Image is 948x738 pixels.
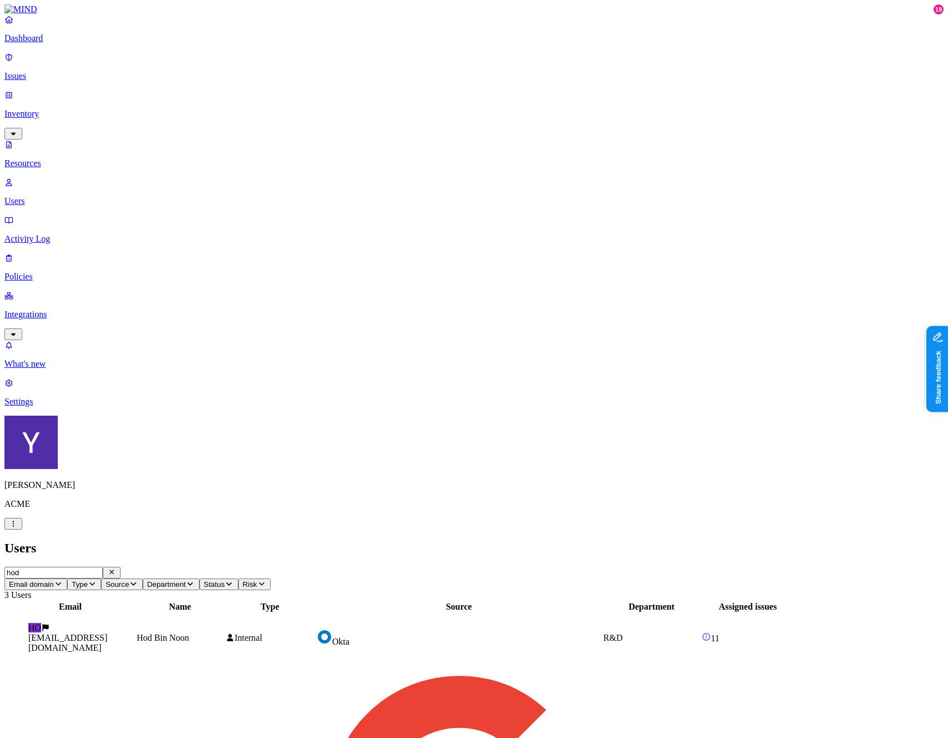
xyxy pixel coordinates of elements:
[4,196,944,206] p: Users
[28,623,41,632] span: HO
[702,632,711,641] img: status-open
[4,71,944,81] p: Issues
[4,340,944,369] a: What's new
[4,272,944,282] p: Policies
[147,580,186,589] span: Department
[4,499,944,509] p: ACME
[4,109,944,119] p: Inventory
[4,33,944,43] p: Dashboard
[317,602,601,612] div: Source
[702,602,794,612] div: Assigned issues
[702,632,794,644] div: 11
[204,580,225,589] span: Status
[243,580,257,589] span: Risk
[4,378,944,407] a: Settings
[603,602,700,612] div: Department
[28,633,112,653] figcaption: [EMAIL_ADDRESS][DOMAIN_NAME]
[72,580,88,589] span: Type
[332,637,350,646] span: Okta
[4,215,944,244] a: Activity Log
[4,397,944,407] p: Settings
[4,291,944,338] a: Integrations
[4,567,103,579] input: Search
[4,234,944,244] p: Activity Log
[4,541,944,556] h2: Users
[4,4,944,14] a: MIND
[226,602,315,612] div: Type
[9,580,54,589] span: Email domain
[4,90,944,138] a: Inventory
[6,602,134,612] div: Email
[4,480,944,490] p: [PERSON_NAME]
[4,416,58,469] img: Yana Orhov
[603,633,700,643] div: R&D
[106,580,129,589] span: Source
[4,14,944,43] a: Dashboard
[4,359,944,369] p: What's new
[4,158,944,168] p: Resources
[317,629,332,645] img: okta2
[4,52,944,81] a: Issues
[4,590,31,600] span: 3 Users
[137,633,223,643] div: Hod Bin Noon
[4,310,944,320] p: Integrations
[234,633,262,642] span: Internal
[934,4,944,14] div: 19
[137,602,223,612] div: Name
[4,177,944,206] a: Users
[4,4,37,14] img: MIND
[4,139,944,168] a: Resources
[4,253,944,282] a: Policies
